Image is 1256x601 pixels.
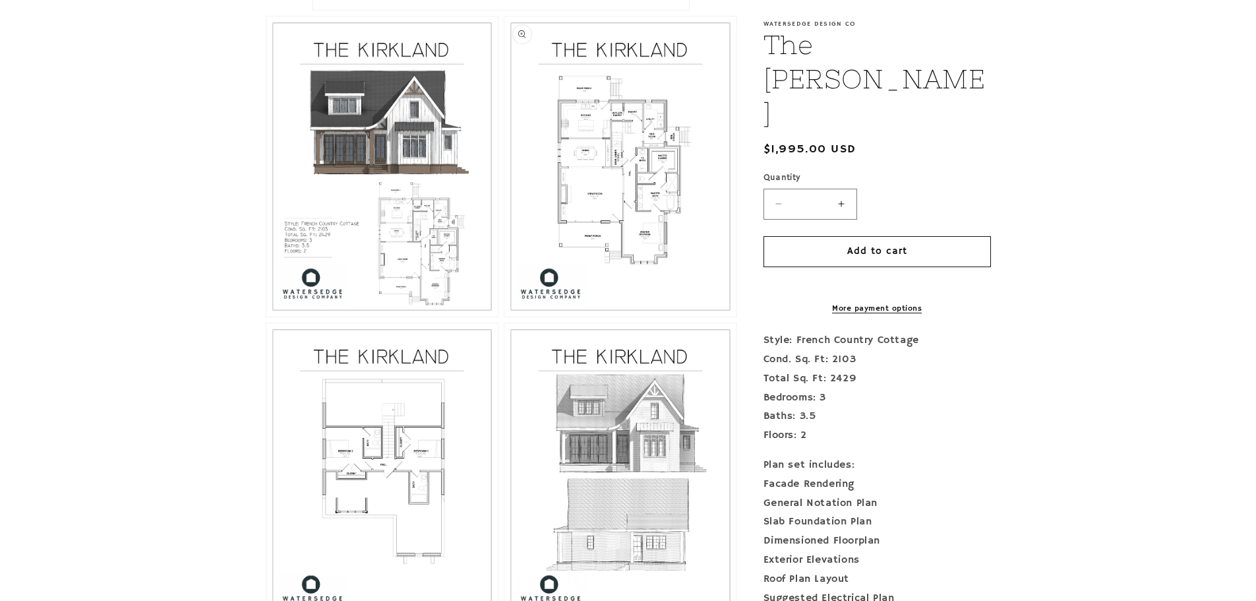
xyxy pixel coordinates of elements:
p: Watersedge Design Co [763,20,991,28]
div: General Notation Plan [763,494,991,513]
p: Style: French Country Cottage Cond. Sq. Ft: 2103 Total Sq. Ft: 2429 Bedrooms: 3 Baths: 3.5 Floors: 2 [763,331,991,445]
div: Plan set includes: [763,456,991,475]
button: Add to cart [763,236,991,267]
label: Quantity [763,172,991,185]
a: More payment options [763,303,991,315]
div: Roof Plan Layout [763,570,991,589]
span: $1,995.00 USD [763,141,856,158]
div: Exterior Elevations [763,551,991,570]
h1: The [PERSON_NAME] [763,28,991,131]
div: Facade Rendering [763,475,991,494]
div: Slab Foundation Plan [763,513,991,532]
div: Dimensioned Floorplan [763,532,991,551]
